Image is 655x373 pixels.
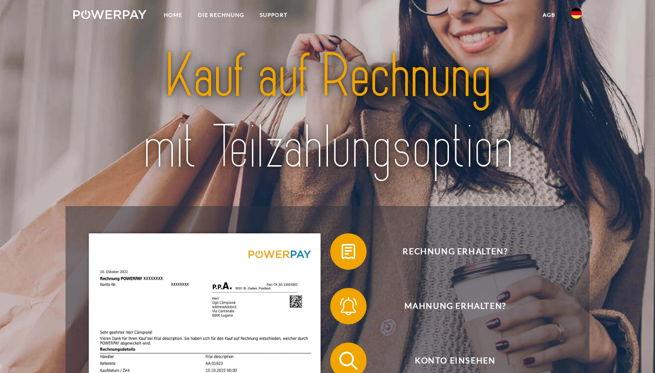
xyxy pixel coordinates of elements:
span: Rechnung erhalten? [344,233,567,270]
img: qb_search.svg [337,349,360,372]
a: DIE RECHNUNG [190,7,252,23]
button: Mahnung erhalten? [330,288,567,324]
img: logo-powerpay-white.svg [73,10,146,19]
a: Home [156,7,190,23]
img: qb_bell.svg [337,295,360,318]
img: de [571,8,582,19]
button: Rechnung erhalten? [330,233,567,270]
span: Mahnung erhalten? [344,288,567,324]
img: qb_bill.svg [337,240,360,263]
a: agb [535,7,563,23]
img: title-powerpay_de.svg [98,37,557,186]
a: SUPPORT [252,7,295,23]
